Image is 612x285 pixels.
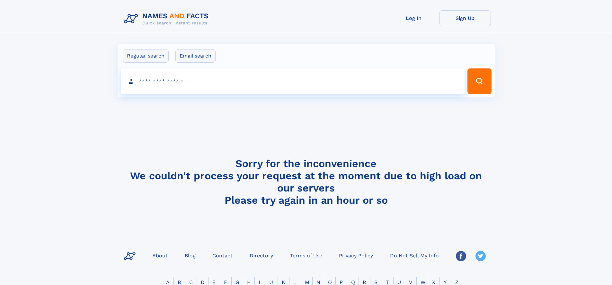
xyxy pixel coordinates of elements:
a: About [150,251,170,260]
button: Search Button [467,68,491,94]
label: Email search [175,49,216,63]
a: Privacy Policy [336,251,376,260]
img: Twitter [475,251,486,261]
input: search input [121,68,465,94]
a: Log In [388,10,439,26]
h4: Sorry for the inconvenience We couldn't process your request at the moment due to high load on ou... [121,157,491,206]
img: Facebook [456,251,466,261]
label: Regular search [123,49,169,63]
a: Blog [182,251,198,260]
a: Directory [247,251,276,260]
img: Logo Names and Facts [121,10,214,28]
a: Terms of Use [288,251,325,260]
a: Do Not Sell My Info [387,251,441,260]
a: Sign Up [439,10,491,26]
a: Contact [210,251,235,260]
